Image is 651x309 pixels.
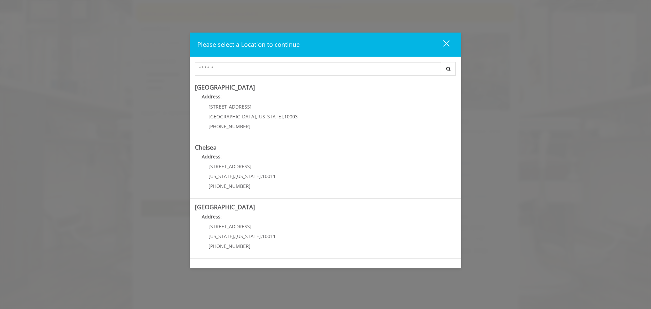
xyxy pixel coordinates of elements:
[235,233,261,239] span: [US_STATE]
[195,263,216,271] b: Flatiron
[435,40,449,50] div: close dialog
[283,113,284,120] span: ,
[284,113,298,120] span: 10003
[195,62,456,79] div: Center Select
[235,173,261,179] span: [US_STATE]
[257,113,283,120] span: [US_STATE]
[209,123,251,130] span: [PHONE_NUMBER]
[195,143,217,151] b: Chelsea
[202,153,222,160] b: Address:
[261,173,262,179] span: ,
[234,233,235,239] span: ,
[195,203,255,211] b: [GEOGRAPHIC_DATA]
[197,40,300,49] span: Please select a Location to continue
[234,173,235,179] span: ,
[202,213,222,220] b: Address:
[209,163,252,170] span: [STREET_ADDRESS]
[209,233,234,239] span: [US_STATE]
[209,243,251,249] span: [PHONE_NUMBER]
[445,66,452,71] i: Search button
[195,62,441,76] input: Search Center
[262,233,276,239] span: 10011
[209,183,251,189] span: [PHONE_NUMBER]
[431,38,454,52] button: close dialog
[209,173,234,179] span: [US_STATE]
[202,93,222,100] b: Address:
[209,113,256,120] span: [GEOGRAPHIC_DATA]
[195,83,255,91] b: [GEOGRAPHIC_DATA]
[209,103,252,110] span: [STREET_ADDRESS]
[261,233,262,239] span: ,
[262,173,276,179] span: 10011
[256,113,257,120] span: ,
[209,223,252,230] span: [STREET_ADDRESS]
